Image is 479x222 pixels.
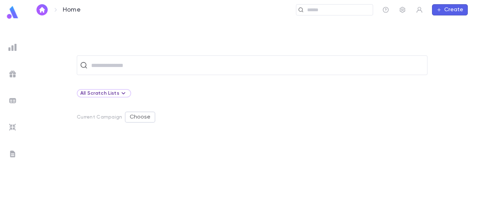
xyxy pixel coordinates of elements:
img: home_white.a664292cf8c1dea59945f0da9f25487c.svg [38,7,46,13]
img: reports_grey.c525e4749d1bce6a11f5fe2a8de1b229.svg [8,43,17,52]
p: Home [63,6,81,14]
button: Choose [125,112,155,123]
img: letters_grey.7941b92b52307dd3b8a917253454ce1c.svg [8,150,17,158]
img: batches_grey.339ca447c9d9533ef1741baa751efc33.svg [8,96,17,105]
img: logo [6,6,20,19]
button: Create [432,4,468,15]
div: All Scratch Lists [80,89,128,97]
p: Current Campaign [77,114,122,120]
img: imports_grey.530a8a0e642e233f2baf0ef88e8c9fcb.svg [8,123,17,132]
img: campaigns_grey.99e729a5f7ee94e3726e6486bddda8f1.svg [8,70,17,78]
div: All Scratch Lists [77,89,131,97]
